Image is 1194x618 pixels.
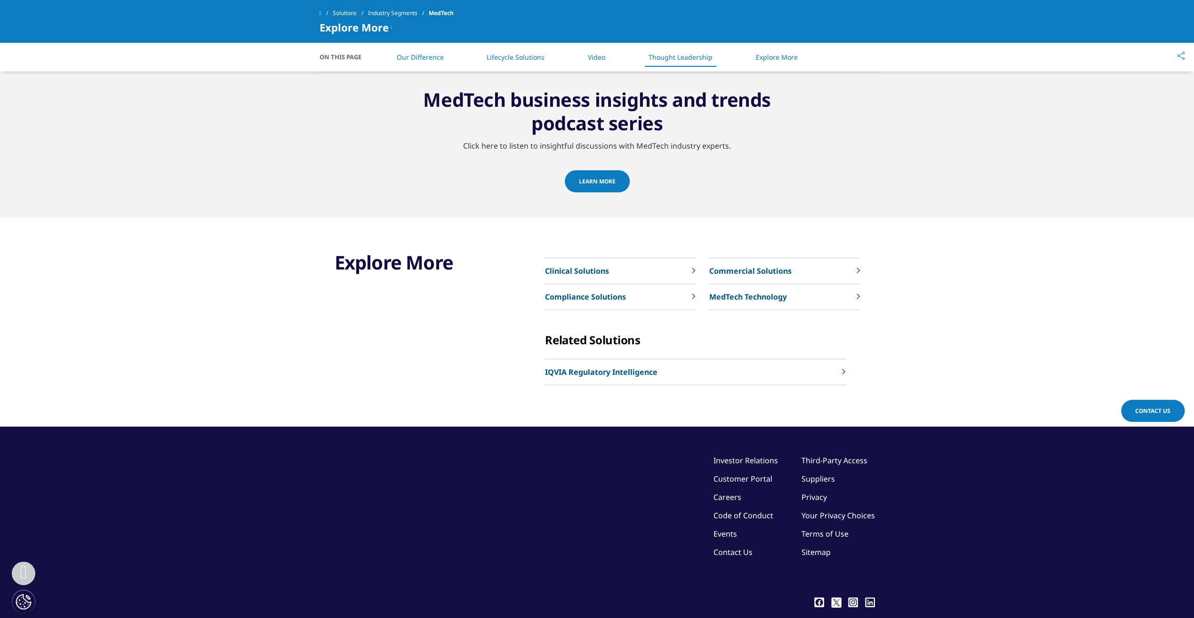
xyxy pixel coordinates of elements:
a: Thought Leadership [649,53,713,62]
a: Events [713,529,737,539]
div: Click here to listen to insightful discussions with MedTech industry experts. [463,140,731,170]
a: Your Privacy Choices [801,510,875,521]
a: Contact Us [713,547,753,557]
span: On This Page [320,52,371,62]
h2: MedTech business insights and trends podcast series [416,88,779,140]
a: Lifecycle Solutions [487,53,545,62]
a: Third-Party Access [801,455,867,466]
a: Explore More [756,53,798,62]
div: Related Solutions [545,333,860,347]
a: Video [588,53,605,62]
a: Clinical Solutions [545,258,695,284]
a: Industry Segments [368,5,429,22]
span: Explore More [320,22,389,33]
a: Code of Conduct [713,510,773,521]
a: MedTech Technology [709,284,859,310]
h3: Explore More [335,251,492,274]
a: Compliance Solutions [545,284,695,310]
a: IQVIA Regulatory Intelligence [545,359,846,385]
a: Learn More [565,170,630,192]
a: Commercial Solutions [709,258,859,284]
span: Learn More [579,177,616,185]
a: Terms of Use [801,529,849,539]
p: IQVIA Regulatory Intelligence [545,366,657,378]
span: Contact Us [1135,407,1170,415]
button: Cookies Settings [12,590,35,613]
span: MedTech [429,5,454,22]
p: Compliance Solutions [545,291,626,302]
p: Clinical Solutions [545,265,609,277]
a: Sitemap [801,547,831,557]
a: Customer Portal [713,474,772,484]
a: Privacy [801,492,827,502]
a: Investor Relations [713,455,778,466]
a: Careers [713,492,741,502]
a: Contact Us [1121,400,1185,422]
a: Suppliers [801,474,835,484]
a: Solutions [333,5,368,22]
p: MedTech Technology [709,291,787,302]
a: Our Difference [396,53,443,62]
p: Commercial Solutions [709,265,792,277]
